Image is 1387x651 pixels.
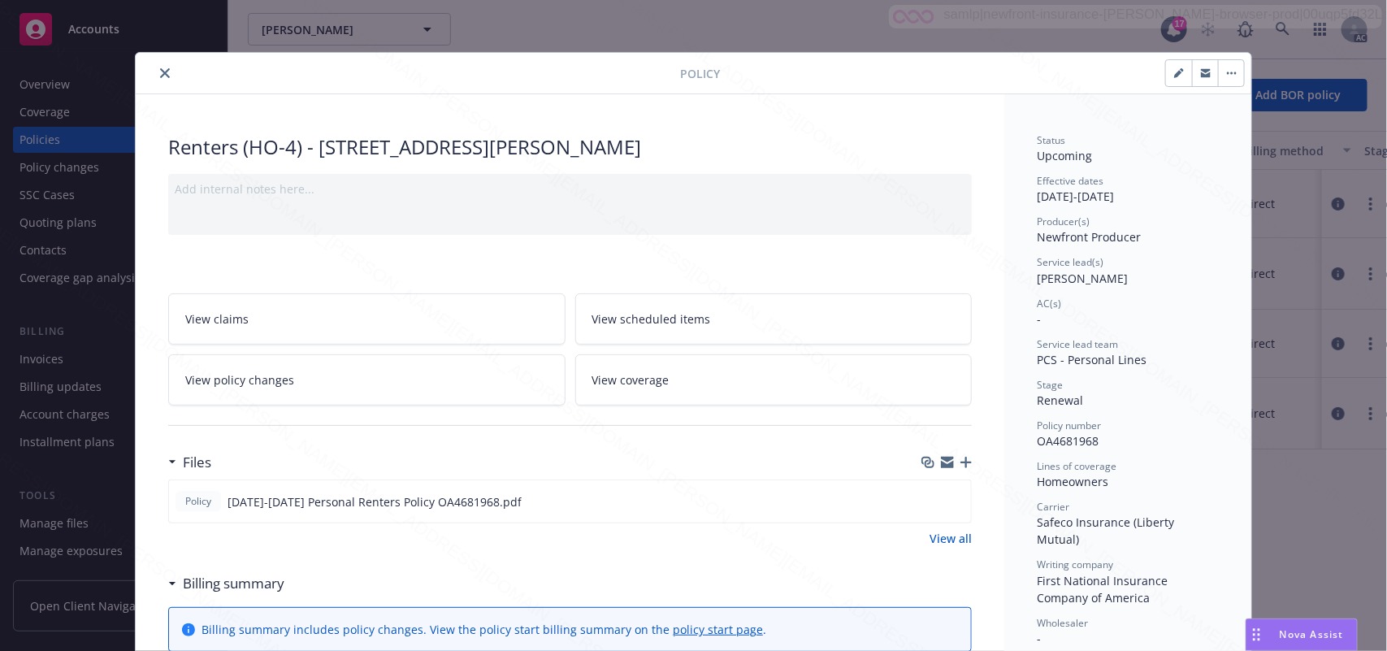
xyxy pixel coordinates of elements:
[924,493,937,510] button: download file
[168,133,972,161] div: Renters (HO-4) - [STREET_ADDRESS][PERSON_NAME]
[185,310,249,328] span: View claims
[168,293,566,345] a: View claims
[673,622,763,637] a: policy start page
[1037,271,1128,286] span: [PERSON_NAME]
[592,371,670,388] span: View coverage
[1037,514,1177,547] span: Safeco Insurance (Liberty Mutual)
[155,63,175,83] button: close
[1037,148,1092,163] span: Upcoming
[185,371,294,388] span: View policy changes
[1037,573,1171,605] span: First National Insurance Company of America
[680,65,720,82] span: Policy
[1037,558,1113,571] span: Writing company
[1037,337,1118,351] span: Service lead team
[1037,352,1146,367] span: PCS - Personal Lines
[1037,133,1065,147] span: Status
[1037,616,1088,630] span: Wholesaler
[1037,474,1108,489] span: Homeowners
[202,621,766,638] div: Billing summary includes policy changes. View the policy start billing summary on the .
[1037,255,1103,269] span: Service lead(s)
[1037,500,1069,514] span: Carrier
[575,354,973,406] a: View coverage
[1037,297,1061,310] span: AC(s)
[228,493,522,510] span: [DATE]-[DATE] Personal Renters Policy OA4681968.pdf
[1037,433,1099,449] span: OA4681968
[930,530,972,547] a: View all
[1037,229,1141,245] span: Newfront Producer
[1280,627,1344,641] span: Nova Assist
[1037,378,1063,392] span: Stage
[1037,215,1090,228] span: Producer(s)
[183,573,284,594] h3: Billing summary
[183,452,211,473] h3: Files
[1246,618,1358,651] button: Nova Assist
[950,493,964,510] button: preview file
[1037,631,1041,646] span: -
[168,573,284,594] div: Billing summary
[1037,174,1219,205] div: [DATE] - [DATE]
[168,452,211,473] div: Files
[168,354,566,406] a: View policy changes
[182,494,215,509] span: Policy
[592,310,711,328] span: View scheduled items
[1037,311,1041,327] span: -
[1037,174,1103,188] span: Effective dates
[575,293,973,345] a: View scheduled items
[1037,393,1083,408] span: Renewal
[1246,619,1267,650] div: Drag to move
[1037,459,1116,473] span: Lines of coverage
[1037,419,1101,432] span: Policy number
[175,180,965,197] div: Add internal notes here...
